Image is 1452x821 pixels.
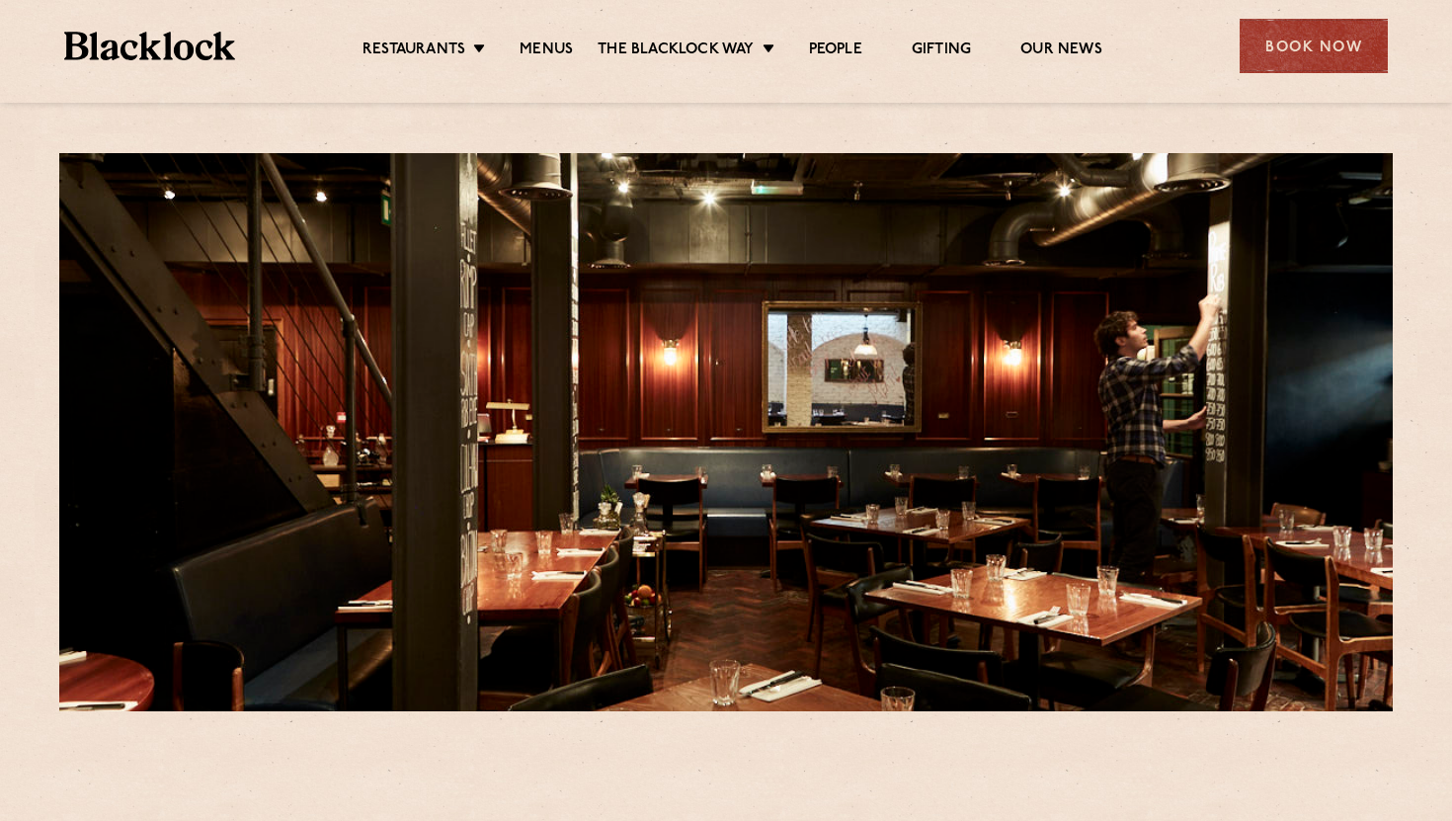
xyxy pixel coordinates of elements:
a: The Blacklock Way [598,41,754,62]
div: Book Now [1240,19,1388,73]
a: Our News [1020,41,1102,62]
a: Restaurants [363,41,465,62]
img: BL_Textured_Logo-footer-cropped.svg [64,32,235,60]
a: Gifting [912,41,971,62]
a: People [809,41,862,62]
a: Menus [520,41,573,62]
